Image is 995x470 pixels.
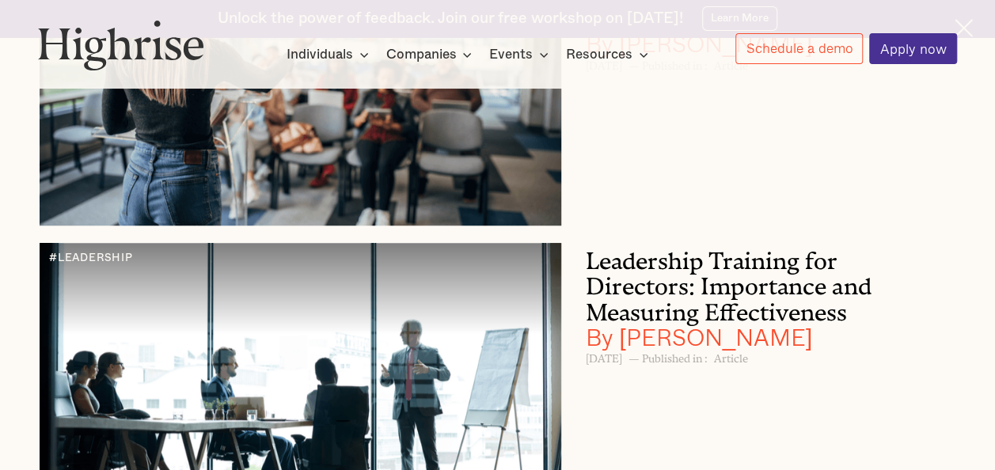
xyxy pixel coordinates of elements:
div: Resources [566,45,632,64]
div: Events [489,45,553,64]
h3: Leadership Training for Directors: Importance and Measuring Effectiveness [586,243,918,350]
a: Apply now [869,33,957,64]
div: Companies [385,45,477,64]
h6: — Published in : [629,350,708,362]
div: #LEADERSHIP [49,252,133,264]
div: Resources [566,45,653,64]
img: Highrise logo [38,20,204,70]
div: Individuals [287,45,353,64]
div: Companies [385,45,456,64]
h6: [DATE] [586,350,622,362]
span: By [PERSON_NAME] [586,319,812,354]
div: Events [489,45,533,64]
h6: Article [714,350,748,362]
div: Individuals [287,45,374,64]
a: Schedule a demo [735,33,864,63]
